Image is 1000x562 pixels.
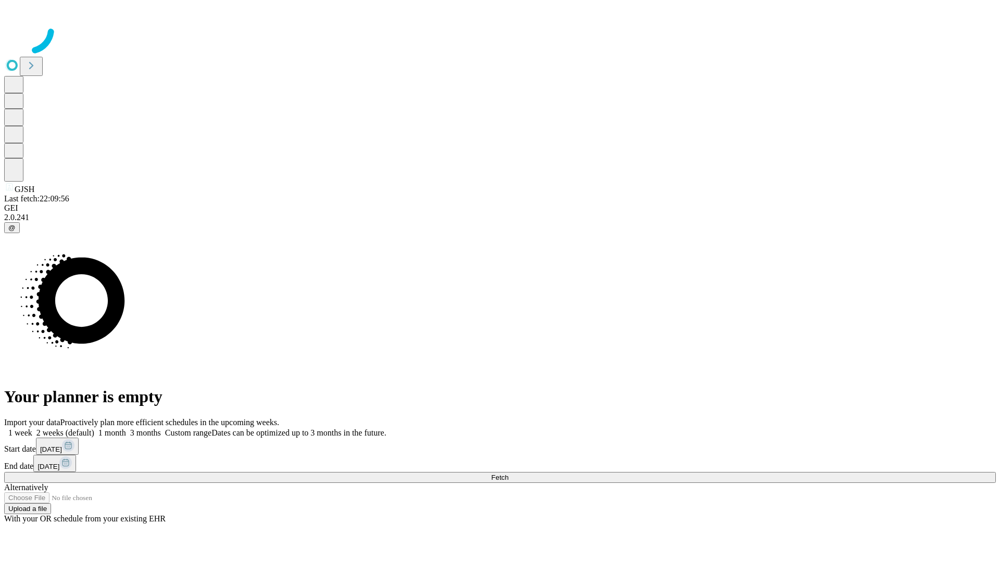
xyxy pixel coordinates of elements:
[4,455,996,472] div: End date
[4,483,48,492] span: Alternatively
[8,224,16,232] span: @
[4,194,69,203] span: Last fetch: 22:09:56
[4,418,60,427] span: Import your data
[165,428,211,437] span: Custom range
[36,438,79,455] button: [DATE]
[4,438,996,455] div: Start date
[130,428,161,437] span: 3 months
[33,455,76,472] button: [DATE]
[36,428,94,437] span: 2 weeks (default)
[4,222,20,233] button: @
[4,213,996,222] div: 2.0.241
[4,472,996,483] button: Fetch
[8,428,32,437] span: 1 week
[15,185,34,194] span: GJSH
[211,428,386,437] span: Dates can be optimized up to 3 months in the future.
[491,474,508,481] span: Fetch
[60,418,279,427] span: Proactively plan more efficient schedules in the upcoming weeks.
[4,203,996,213] div: GEI
[4,387,996,406] h1: Your planner is empty
[4,503,51,514] button: Upload a file
[98,428,126,437] span: 1 month
[37,463,59,470] span: [DATE]
[40,445,62,453] span: [DATE]
[4,514,166,523] span: With your OR schedule from your existing EHR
